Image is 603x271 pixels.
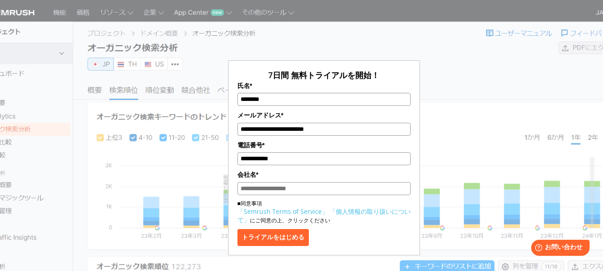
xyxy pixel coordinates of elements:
iframe: Help widget launcher [524,236,593,261]
label: メールアドレス* [237,110,411,120]
span: 7日間 無料トライアルを開始！ [268,70,379,80]
p: ■同意事項 にご同意の上、クリックください [237,200,411,225]
a: 「個人情報の取り扱いについて」 [237,207,411,224]
button: トライアルをはじめる [237,229,309,246]
label: 電話番号* [237,140,411,150]
a: 「Semrush Terms of Service」 [237,207,328,216]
